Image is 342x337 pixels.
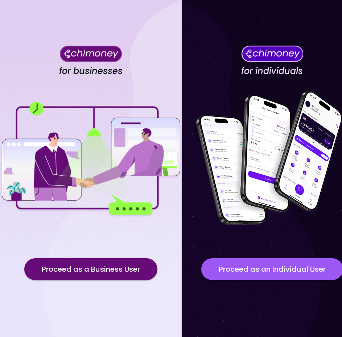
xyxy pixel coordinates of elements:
h4: for businesses [59,66,123,77]
h4: for individuals [241,66,303,77]
button: Proceed as a Business User [24,258,157,280]
img: Chimoney for businesses [60,45,122,62]
img: Chimoney for individuals [241,45,303,62]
